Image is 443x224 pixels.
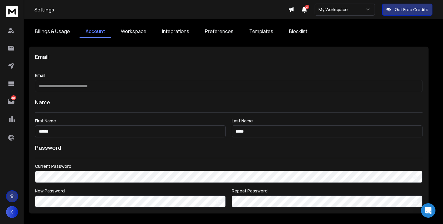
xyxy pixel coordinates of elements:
[35,98,423,106] h1: Name
[283,25,313,38] a: Blocklist
[34,6,288,13] h1: Settings
[199,25,240,38] a: Preferences
[29,25,76,38] a: Billings & Usage
[6,206,18,218] button: K
[5,95,17,107] a: 258
[421,203,435,218] div: Open Intercom Messenger
[35,119,226,123] label: First Name
[35,164,423,168] label: Current Password
[35,53,423,61] h1: Email
[80,25,111,38] a: Account
[305,5,309,9] span: 29
[11,95,16,100] p: 258
[232,119,423,123] label: Last Name
[156,25,195,38] a: Integrations
[35,143,61,152] h1: Password
[243,25,279,38] a: Templates
[382,4,432,16] button: Get Free Credits
[232,189,423,193] label: Repeat Password
[395,7,428,13] p: Get Free Credits
[35,73,423,78] label: Email
[115,25,152,38] a: Workspace
[319,7,350,13] p: My Workspace
[35,189,226,193] label: New Password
